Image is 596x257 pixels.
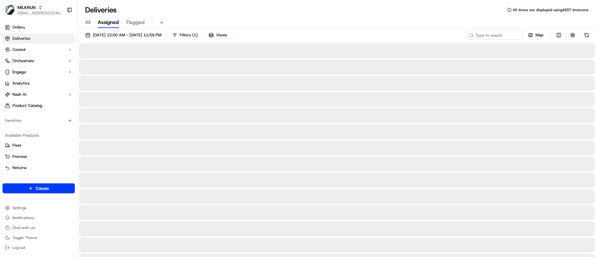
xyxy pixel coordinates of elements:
[206,31,230,39] button: Views
[12,47,25,53] span: Control
[12,154,27,159] span: Promise
[2,213,75,222] button: Notifications
[467,31,523,39] input: Type to search
[2,89,75,99] button: Nash AI
[192,32,198,38] span: ( 1 )
[5,154,72,159] a: Promise
[2,233,75,242] button: Toggle Theme
[2,223,75,232] button: Chat with us!
[2,140,75,150] button: Fleet
[2,243,75,252] button: Log out
[525,31,546,39] button: Map
[582,31,591,39] button: Refresh
[12,235,37,240] span: Toggle Theme
[36,185,49,191] span: Create
[535,32,544,38] span: Map
[2,2,64,17] button: MILKRUNMILKRUN[EMAIL_ADDRESS][DOMAIN_NAME]
[5,143,72,148] a: Fleet
[5,165,72,171] a: Returns
[12,215,34,220] span: Notifications
[2,163,75,173] button: Returns
[12,165,26,171] span: Returns
[93,32,161,38] span: [DATE] 12:00 AM - [DATE] 11:59 PM
[12,80,29,86] span: Analytics
[2,45,75,55] button: Control
[2,56,75,66] button: Orchestrate
[17,11,62,16] button: [EMAIL_ADDRESS][DOMAIN_NAME]
[216,32,227,38] span: Views
[98,19,119,26] span: Assigned
[12,36,30,41] span: Deliveries
[169,31,201,39] button: Filters(1)
[12,143,21,148] span: Fleet
[5,5,15,15] img: MILKRUN
[2,131,75,140] div: Available Products
[2,101,75,111] a: Product Catalog
[12,225,35,230] span: Chat with us!
[126,19,145,26] span: Flagged
[12,25,25,30] span: Orders
[2,204,75,212] button: Settings
[17,4,36,11] button: MILKRUN
[12,103,42,108] span: Product Catalog
[12,58,34,64] span: Orchestrate
[12,245,25,250] span: Log out
[85,5,117,15] h1: Deliveries
[2,183,75,193] button: Create
[12,69,26,75] span: Engage
[2,34,75,44] a: Deliveries
[2,78,75,88] a: Analytics
[513,7,589,12] span: All times are displayed using AEST timezone
[83,31,164,39] button: [DATE] 12:00 AM - [DATE] 11:59 PM
[2,67,75,77] button: Engage
[12,205,26,210] span: Settings
[85,19,90,26] span: All
[180,32,198,38] span: Filters
[2,22,75,32] a: Orders
[2,116,75,126] div: Favorites
[12,92,26,97] span: Nash AI
[2,152,75,162] button: Promise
